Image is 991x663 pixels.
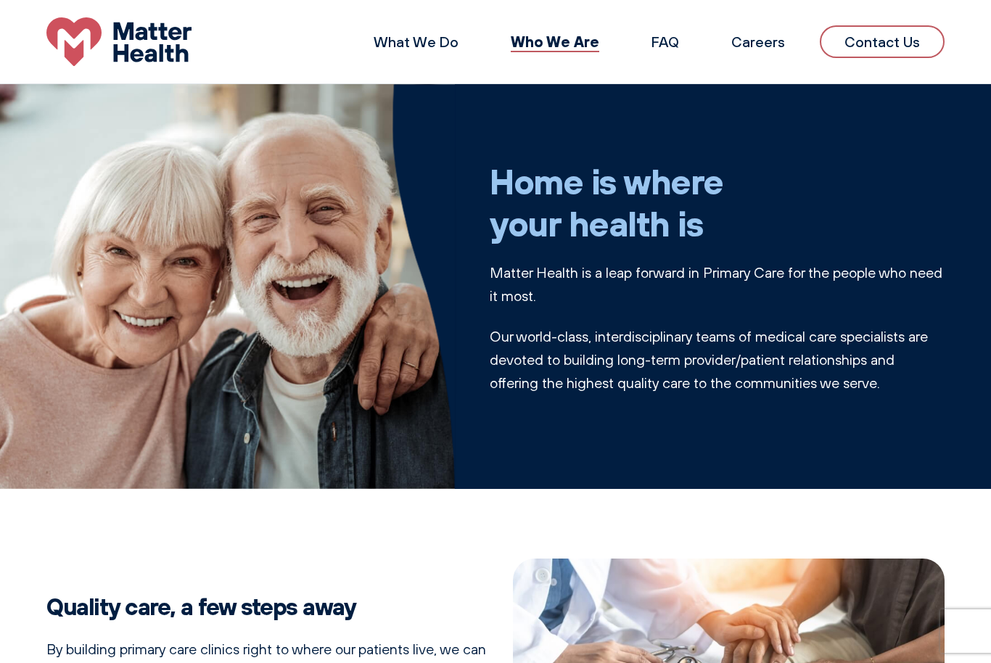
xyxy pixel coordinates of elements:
[651,33,679,51] a: FAQ
[820,25,945,58] a: Contact Us
[46,593,495,620] h2: Quality care, a few steps away
[511,32,599,51] a: Who We Are
[490,325,945,395] p: Our world-class, interdisciplinary teams of medical care specialists are devoted to building long...
[490,160,945,244] h1: Home is where your health is
[490,261,945,308] p: Matter Health is a leap forward in Primary Care for the people who need it most.
[731,33,785,51] a: Careers
[374,33,459,51] a: What We Do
